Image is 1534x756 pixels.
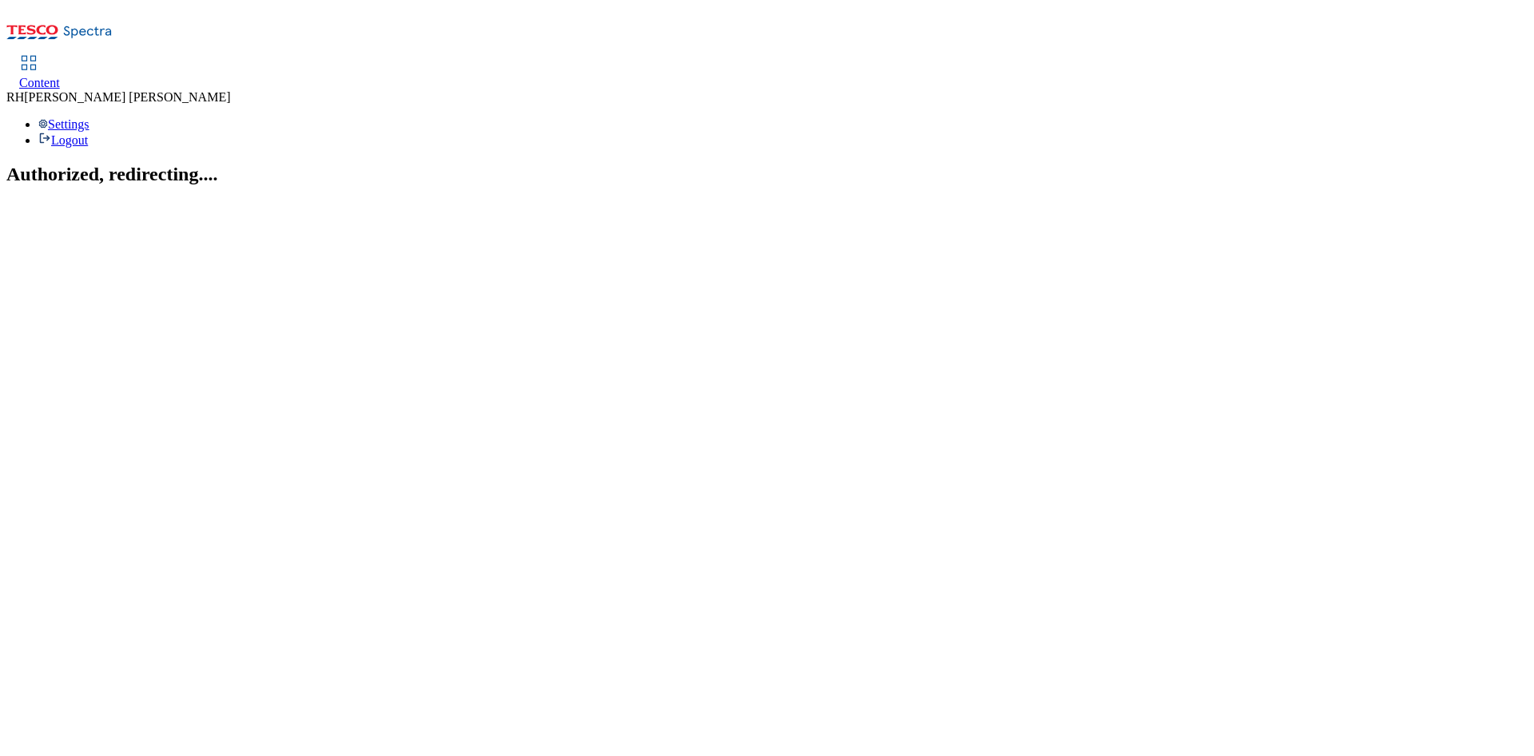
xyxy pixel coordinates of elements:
h2: Authorized, redirecting.... [6,164,1528,185]
span: RH [6,90,24,104]
span: [PERSON_NAME] [PERSON_NAME] [24,90,230,104]
span: Content [19,76,60,89]
a: Content [19,57,60,90]
a: Settings [38,117,89,131]
a: Logout [38,133,88,147]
